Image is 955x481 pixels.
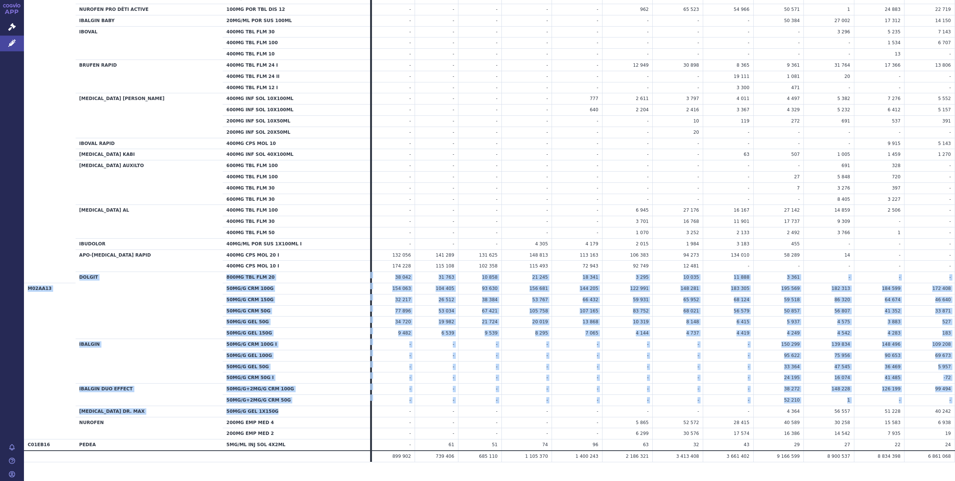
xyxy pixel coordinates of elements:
th: 400MG TBL FLM 100 [223,205,370,216]
span: - [453,197,454,202]
span: - [496,219,497,224]
span: - [496,85,497,90]
span: - [848,141,850,146]
span: - [698,141,699,146]
th: 400MG TBL FLM 30 [223,26,370,37]
th: [MEDICAL_DATA] [PERSON_NAME] [76,93,223,138]
span: 1 534 [888,40,900,45]
span: - [647,18,649,23]
span: - [546,96,548,101]
span: - [546,197,548,202]
span: 391 [942,118,951,124]
span: - [748,185,749,191]
span: 2 133 [736,230,749,235]
span: - [698,18,699,23]
span: 2 492 [787,230,800,235]
th: 400MG TBL FLM 24 II [223,71,370,82]
span: - [453,118,454,124]
span: - [546,208,548,213]
span: 4 329 [787,107,800,112]
span: - [848,40,850,45]
span: - [546,174,548,179]
span: - [546,29,548,34]
span: - [647,130,649,135]
th: 100MG POR TBL DIS 12 [223,4,370,15]
span: - [546,130,548,135]
span: 11 901 [734,219,750,224]
span: 720 [892,174,900,179]
th: 400MG TBL FLM 30 [223,182,370,194]
span: - [496,107,497,112]
span: - [546,118,548,124]
span: 2 015 [636,241,649,246]
span: - [698,152,699,157]
span: - [698,163,699,168]
span: - [798,29,800,34]
span: - [899,219,900,224]
span: - [597,185,598,191]
span: - [409,219,411,224]
span: - [597,63,598,68]
span: - [698,74,699,79]
span: 27 176 [683,208,699,213]
span: - [409,174,411,179]
span: 397 [892,185,900,191]
span: 7 [797,185,800,191]
span: 328 [892,163,900,168]
th: 400MG TBL FLM 30 [223,216,370,227]
span: - [546,18,548,23]
span: - [647,197,649,202]
span: 17 312 [885,18,900,23]
span: - [798,141,800,146]
span: - [848,130,850,135]
span: 777 [590,96,598,101]
th: 20MG/ML POR SUS 100ML [223,15,370,26]
span: 50 384 [784,18,800,23]
span: - [453,230,454,235]
span: - [949,219,951,224]
span: 272 [791,118,800,124]
span: - [949,163,951,168]
span: - [949,51,951,57]
span: - [453,63,454,68]
span: - [496,7,497,12]
span: - [546,74,548,79]
span: - [496,40,497,45]
span: 5 552 [938,96,951,101]
span: - [496,163,497,168]
span: 27 142 [784,208,800,213]
span: - [597,174,598,179]
span: - [597,130,598,135]
span: - [409,185,411,191]
span: 13 [895,51,900,57]
span: 507 [791,152,800,157]
span: - [698,29,699,34]
span: - [496,18,497,23]
span: 3 797 [686,96,699,101]
span: - [409,85,411,90]
th: 400MG TBL FLM 50 [223,227,370,238]
span: - [848,51,850,57]
span: 3 300 [736,85,749,90]
span: 54 966 [734,7,750,12]
span: 2 204 [636,107,649,112]
span: - [698,51,699,57]
span: - [546,85,548,90]
th: NUROFEN PRO DĚTI ACTIVE [76,4,223,15]
span: - [453,107,454,112]
span: - [409,40,411,45]
span: - [453,163,454,168]
th: 400MG INF SOL 10X100ML [223,93,370,105]
span: 691 [842,163,850,168]
span: - [597,197,598,202]
span: - [647,163,649,168]
th: 400MG TBL FLM 100 [223,172,370,183]
th: [MEDICAL_DATA] AUXILTO [76,160,223,205]
span: - [546,107,548,112]
span: 8 405 [837,197,850,202]
span: 4 497 [787,96,800,101]
span: - [453,219,454,224]
span: 640 [590,107,598,112]
th: 200MG INF SOL 10X50ML [223,116,370,127]
span: 5 382 [837,96,850,101]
